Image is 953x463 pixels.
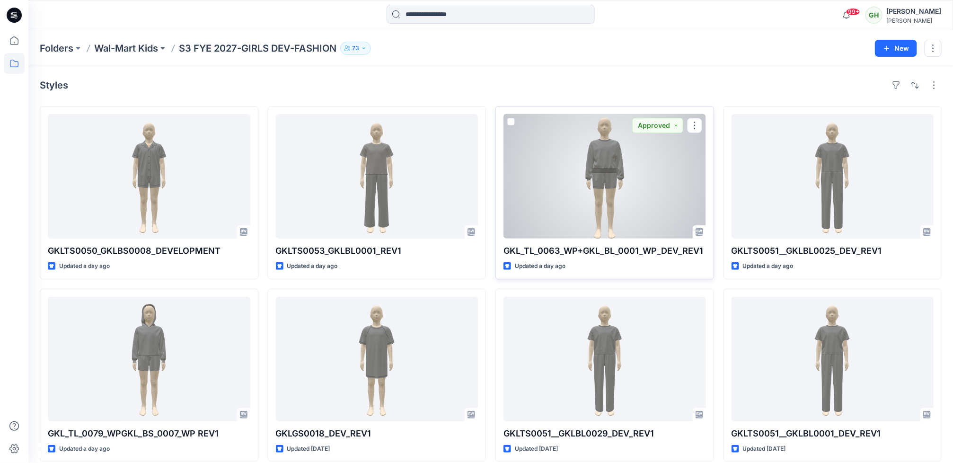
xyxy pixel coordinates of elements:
[59,261,110,271] p: Updated a day ago
[59,444,110,454] p: Updated a day ago
[515,444,558,454] p: Updated [DATE]
[287,261,338,271] p: Updated a day ago
[886,6,941,17] div: [PERSON_NAME]
[503,427,706,440] p: GKLTS0051__GKLBL0029_DEV_REV1
[40,42,73,55] a: Folders
[732,427,934,440] p: GKLTS0051__GKLBL0001_DEV_REV1
[276,297,478,421] a: GKLGS0018_DEV_REV1
[503,244,706,258] p: GKL_TL_0063_WP+GKL_BL_0001_WP_DEV_REV1
[48,297,250,421] a: GKL_TL_0079_WPGKL_BS_0007_WP REV1
[503,114,706,239] a: GKL_TL_0063_WP+GKL_BL_0001_WP_DEV_REV1
[846,8,860,16] span: 99+
[352,43,359,53] p: 73
[875,40,917,57] button: New
[276,244,478,258] p: GKLTS0053_GKLBL0001_REV1
[340,42,371,55] button: 73
[732,244,934,258] p: GKLTS0051__GKLBL0025_DEV_REV1
[276,427,478,440] p: GKLGS0018_DEV_REV1
[865,7,882,24] div: GH
[48,114,250,239] a: GKLTS0050_GKLBS0008_DEVELOPMENT
[503,297,706,421] a: GKLTS0051__GKLBL0029_DEV_REV1
[179,42,336,55] p: S3 FYE 2027-GIRLS DEV-FASHION
[48,427,250,440] p: GKL_TL_0079_WPGKL_BS_0007_WP REV1
[732,114,934,239] a: GKLTS0051__GKLBL0025_DEV_REV1
[886,17,941,24] div: [PERSON_NAME]
[276,114,478,239] a: GKLTS0053_GKLBL0001_REV1
[40,80,68,91] h4: Styles
[743,261,794,271] p: Updated a day ago
[732,297,934,421] a: GKLTS0051__GKLBL0001_DEV_REV1
[515,261,565,271] p: Updated a day ago
[287,444,330,454] p: Updated [DATE]
[94,42,158,55] a: Wal-Mart Kids
[743,444,786,454] p: Updated [DATE]
[48,244,250,258] p: GKLTS0050_GKLBS0008_DEVELOPMENT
